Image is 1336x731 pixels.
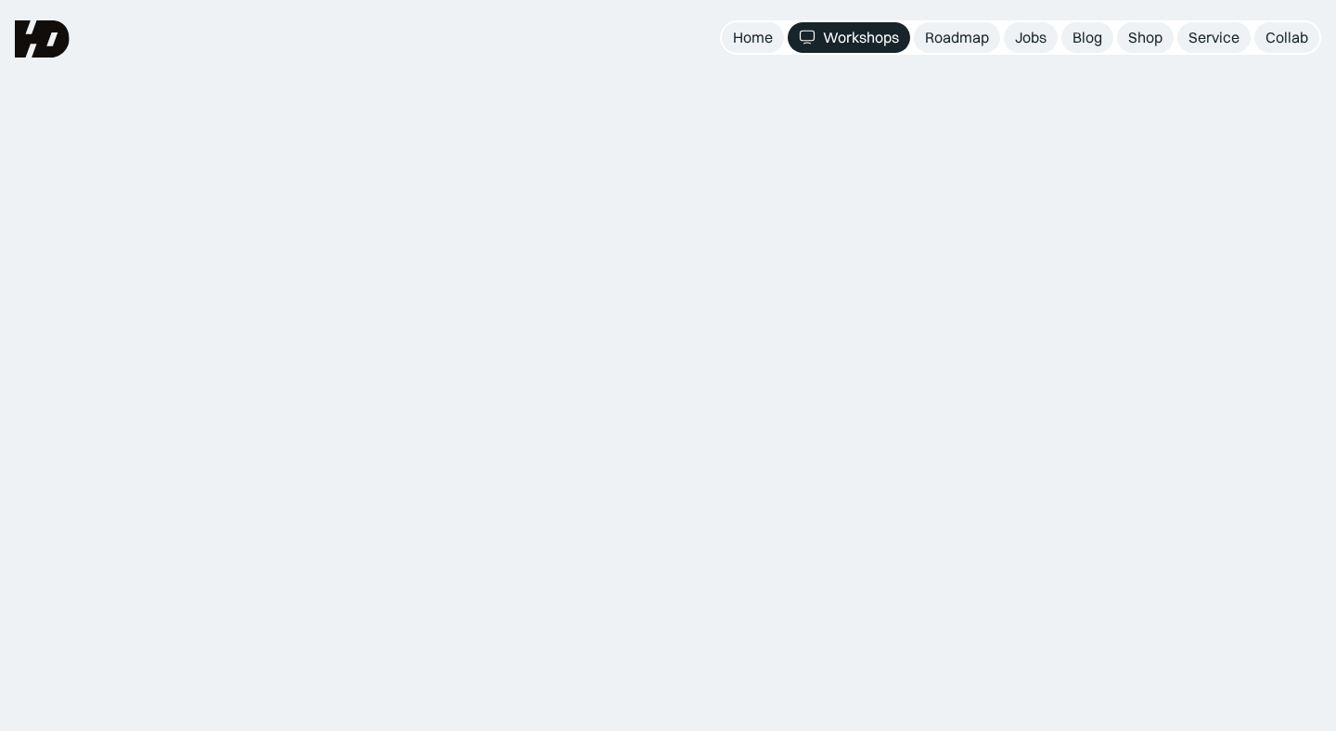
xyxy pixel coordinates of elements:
[733,28,773,47] div: Home
[722,22,784,53] a: Home
[823,28,899,47] div: Workshops
[1254,22,1319,53] a: Collab
[1015,28,1047,47] div: Jobs
[1073,28,1102,47] div: Blog
[1128,28,1163,47] div: Shop
[1004,22,1058,53] a: Jobs
[1188,28,1240,47] div: Service
[914,22,1000,53] a: Roadmap
[788,22,910,53] a: Workshops
[1265,28,1308,47] div: Collab
[1117,22,1174,53] a: Shop
[1061,22,1113,53] a: Blog
[1177,22,1251,53] a: Service
[925,28,989,47] div: Roadmap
